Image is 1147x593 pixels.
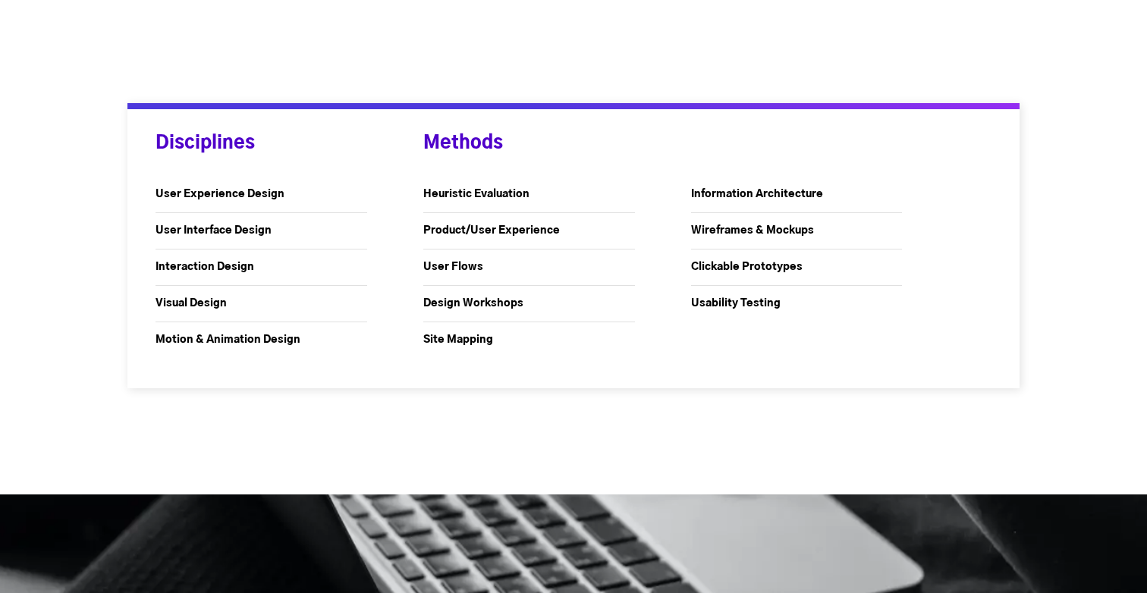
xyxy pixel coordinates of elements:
strong: Usability Testing [691,298,781,309]
strong: Interaction Design [156,262,254,272]
strong: User Experience Design [156,189,284,199]
h4: Methods [423,103,603,177]
strong: User Interface Design [156,225,272,236]
strong: Product/User Experience [423,225,560,236]
strong: Wireframes & Mockups [691,225,814,236]
strong: Motion & Animation Design [156,334,300,345]
strong: Site Mapping [423,334,493,345]
strong: Visual Design [156,298,227,309]
strong: User Flows [423,262,483,272]
h4: Disciplines [156,103,335,177]
strong: Design Workshops [423,298,523,309]
strong: Information Architecture [691,189,823,199]
strong: Heuristic Evaluation [423,189,530,199]
strong: Clickable Prototypes [691,262,803,272]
